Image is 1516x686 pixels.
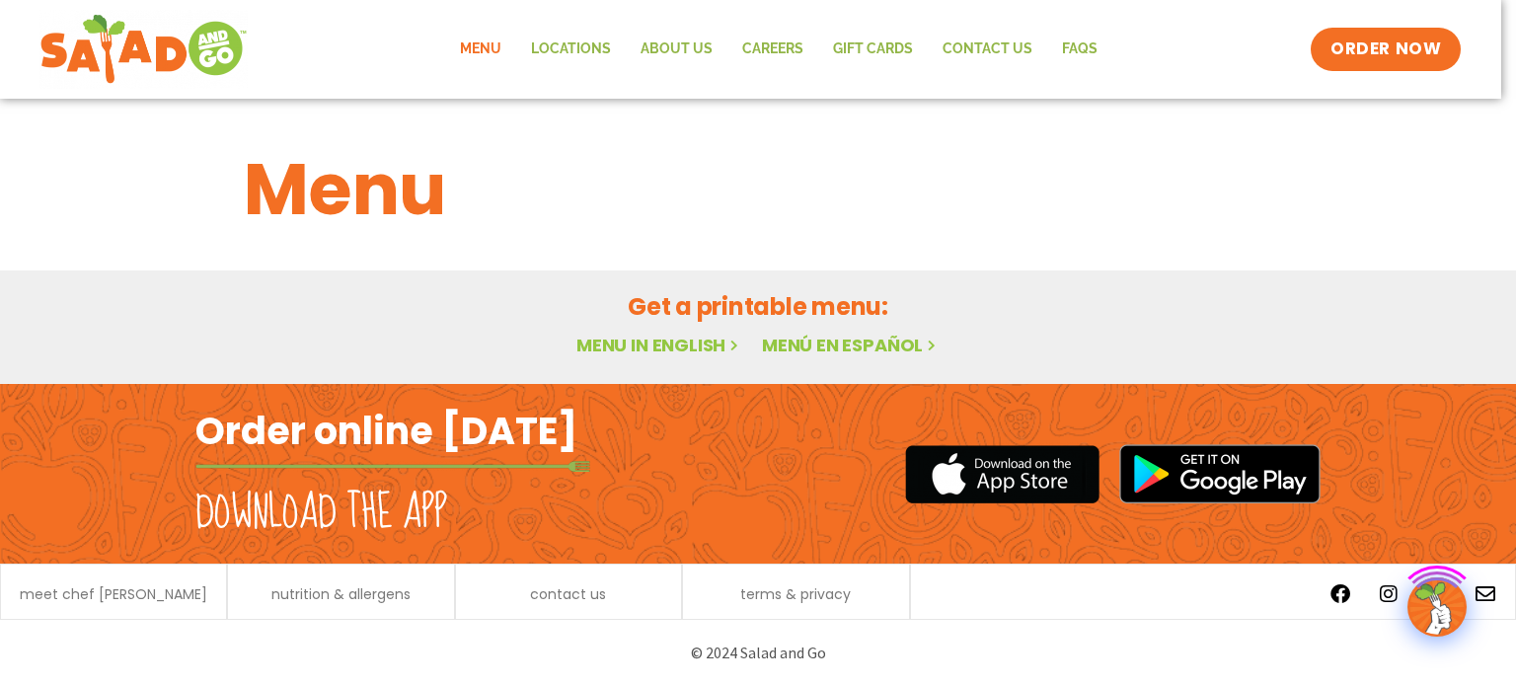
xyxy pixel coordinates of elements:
[195,461,590,472] img: fork
[928,27,1047,72] a: Contact Us
[205,640,1311,666] p: © 2024 Salad and Go
[1311,28,1461,71] a: ORDER NOW
[905,442,1099,506] img: appstore
[445,27,1112,72] nav: Menu
[740,587,851,601] a: terms & privacy
[530,587,606,601] a: contact us
[818,27,928,72] a: GIFT CARDS
[1047,27,1112,72] a: FAQs
[244,136,1272,243] h1: Menu
[762,333,940,357] a: Menú en español
[244,289,1272,324] h2: Get a printable menu:
[195,407,577,455] h2: Order online [DATE]
[39,10,248,89] img: new-SAG-logo-768×292
[576,333,742,357] a: Menu in English
[1119,444,1321,503] img: google_play
[445,27,516,72] a: Menu
[626,27,727,72] a: About Us
[516,27,626,72] a: Locations
[1330,38,1441,61] span: ORDER NOW
[727,27,818,72] a: Careers
[20,587,207,601] a: meet chef [PERSON_NAME]
[195,486,447,541] h2: Download the app
[271,587,411,601] a: nutrition & allergens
